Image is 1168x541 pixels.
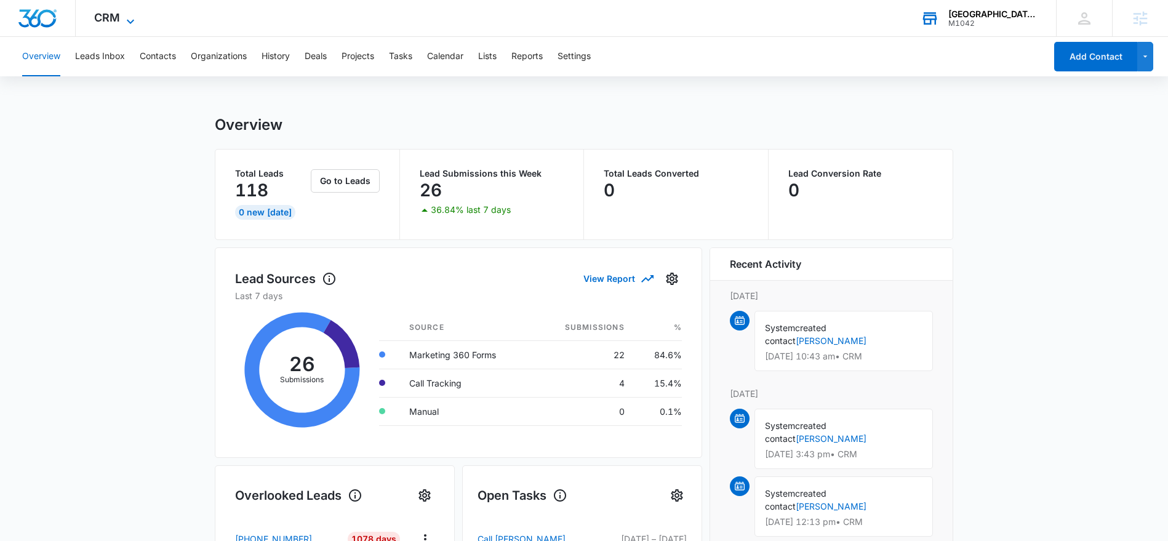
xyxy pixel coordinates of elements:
[262,37,290,76] button: History
[311,175,380,186] a: Go to Leads
[75,37,125,76] button: Leads Inbox
[604,180,615,200] p: 0
[765,352,922,361] p: [DATE] 10:43 am • CRM
[235,270,337,288] h1: Lead Sources
[765,323,795,333] span: System
[534,340,634,369] td: 22
[478,37,497,76] button: Lists
[765,488,826,511] span: created contact
[788,169,934,178] p: Lead Conversion Rate
[534,369,634,397] td: 4
[796,501,866,511] a: [PERSON_NAME]
[191,37,247,76] button: Organizations
[583,268,652,289] button: View Report
[420,180,442,200] p: 26
[235,289,682,302] p: Last 7 days
[431,206,511,214] p: 36.84% last 7 days
[730,257,801,271] h6: Recent Activity
[948,9,1038,19] div: account name
[765,488,795,499] span: System
[415,486,434,505] button: Settings
[765,518,922,526] p: [DATE] 12:13 pm • CRM
[235,486,362,505] h1: Overlooked Leads
[235,169,308,178] p: Total Leads
[634,340,682,369] td: 84.6%
[765,420,795,431] span: System
[730,387,933,400] p: [DATE]
[140,37,176,76] button: Contacts
[399,315,534,341] th: Source
[215,116,282,134] h1: Overview
[558,37,591,76] button: Settings
[534,397,634,425] td: 0
[478,486,567,505] h1: Open Tasks
[662,269,682,289] button: Settings
[634,397,682,425] td: 0.1%
[634,369,682,397] td: 15.4%
[389,37,412,76] button: Tasks
[765,450,922,459] p: [DATE] 3:43 pm • CRM
[511,37,543,76] button: Reports
[534,315,634,341] th: Submissions
[796,433,866,444] a: [PERSON_NAME]
[342,37,374,76] button: Projects
[235,180,268,200] p: 118
[796,335,866,346] a: [PERSON_NAME]
[604,169,748,178] p: Total Leads Converted
[235,205,295,220] div: 0 New [DATE]
[667,486,687,505] button: Settings
[94,11,120,24] span: CRM
[1054,42,1137,71] button: Add Contact
[420,169,564,178] p: Lead Submissions this Week
[399,397,534,425] td: Manual
[305,37,327,76] button: Deals
[634,315,682,341] th: %
[427,37,463,76] button: Calendar
[311,169,380,193] button: Go to Leads
[788,180,799,200] p: 0
[730,289,933,302] p: [DATE]
[399,369,534,397] td: Call Tracking
[765,420,826,444] span: created contact
[22,37,60,76] button: Overview
[399,340,534,369] td: Marketing 360 Forms
[948,19,1038,28] div: account id
[765,323,826,346] span: created contact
